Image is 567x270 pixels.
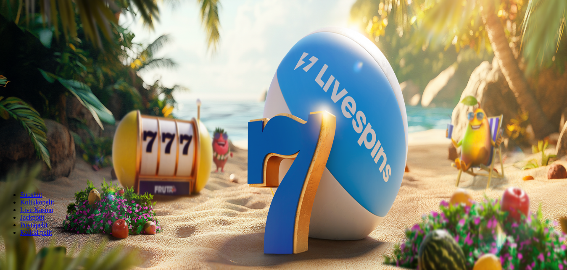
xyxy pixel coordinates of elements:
[3,177,564,236] nav: Lobby
[3,177,564,252] header: Lobby
[20,214,45,221] a: Jackpotit
[20,221,47,228] a: Pöytäpelit
[20,229,52,236] span: Kaikki pelit
[20,206,53,213] a: Live Kasino
[20,199,54,206] a: Kolikkopelit
[20,191,42,198] a: Suositut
